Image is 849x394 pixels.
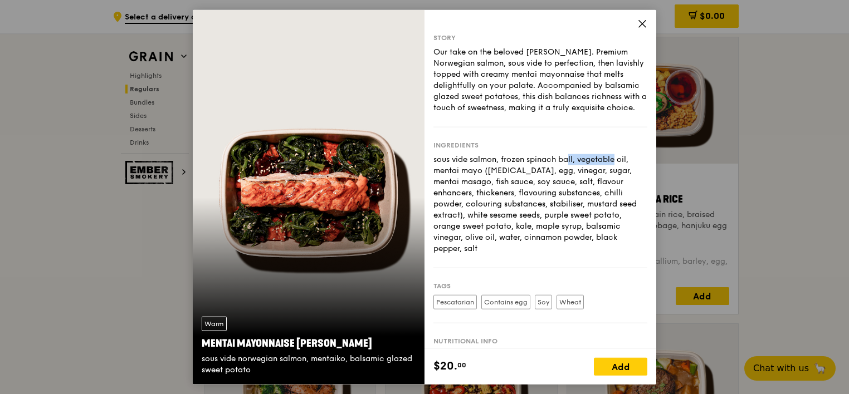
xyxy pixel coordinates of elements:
div: Nutritional info [433,337,647,346]
label: Pescatarian [433,295,477,309]
label: Contains egg [481,295,530,309]
span: 00 [457,360,466,369]
div: Our take on the beloved [PERSON_NAME]. Premium Norwegian salmon, sous vide to perfection, then la... [433,47,647,114]
div: sous vide salmon, frozen spinach ball, vegetable oil, mentai mayo ([MEDICAL_DATA], egg, vinegar, ... [433,154,647,254]
div: Tags [433,282,647,290]
div: Story [433,33,647,42]
div: Add [594,357,647,375]
label: Wheat [557,295,584,309]
div: Warm [202,316,227,331]
span: $20. [433,357,457,374]
div: Mentai Mayonnaise [PERSON_NAME] [202,335,416,351]
label: Soy [535,295,552,309]
div: sous vide norwegian salmon, mentaiko, balsamic glazed sweet potato [202,353,416,375]
div: Ingredients [433,141,647,150]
